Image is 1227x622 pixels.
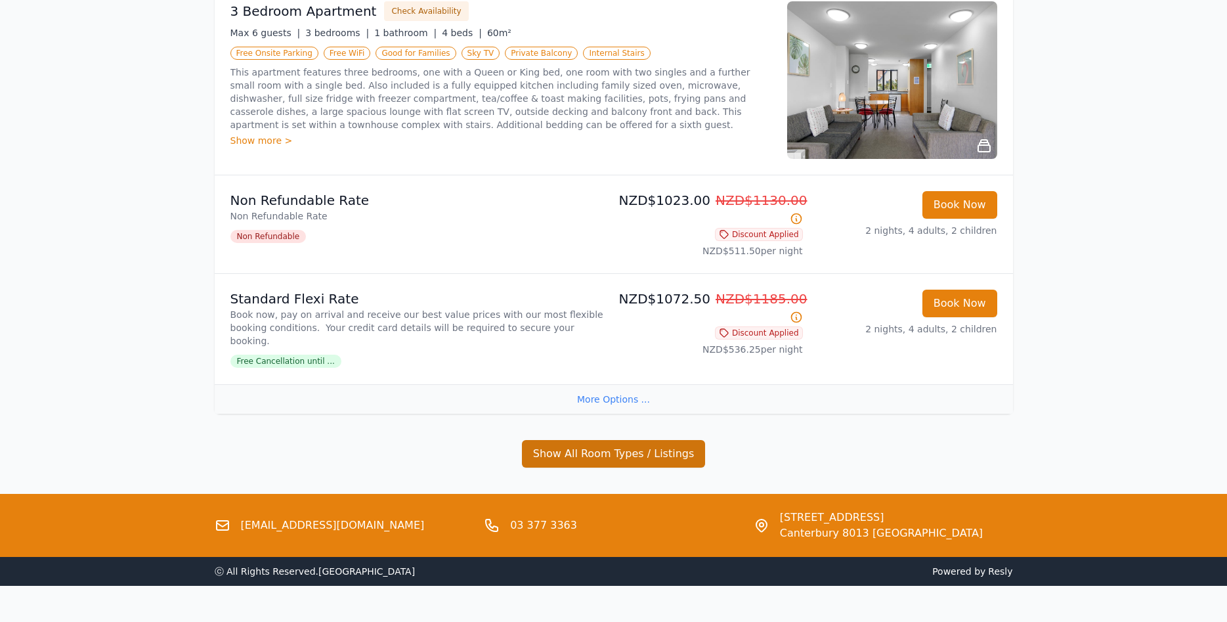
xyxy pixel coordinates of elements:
span: Discount Applied [715,326,803,340]
a: [EMAIL_ADDRESS][DOMAIN_NAME] [241,518,425,533]
button: Book Now [922,290,997,317]
span: Sky TV [462,47,500,60]
p: NZD$1023.00 [619,191,803,228]
p: Standard Flexi Rate [230,290,609,308]
span: Good for Families [376,47,456,60]
span: 3 bedrooms | [305,28,369,38]
a: 03 377 3363 [510,518,577,533]
button: Check Availability [384,1,468,21]
span: Internal Stairs [583,47,650,60]
span: Discount Applied [715,228,803,241]
p: NZD$511.50 per night [619,244,803,257]
span: Powered by [619,565,1013,578]
span: Free Onsite Parking [230,47,318,60]
div: Show more > [230,134,771,147]
p: Book now, pay on arrival and receive our best value prices with our most flexible booking conditi... [230,308,609,347]
span: ⓒ All Rights Reserved. [GEOGRAPHIC_DATA] [215,566,416,577]
span: Private Balcony [505,47,578,60]
p: NZD$1072.50 [619,290,803,326]
h3: 3 Bedroom Apartment [230,2,377,20]
span: Max 6 guests | [230,28,301,38]
span: NZD$1185.00 [716,291,807,307]
p: NZD$536.25 per night [619,343,803,356]
span: 60m² [487,28,511,38]
p: Non Refundable Rate [230,210,609,223]
div: More Options ... [215,384,1013,414]
p: 2 nights, 4 adults, 2 children [813,322,997,336]
button: Book Now [922,191,997,219]
a: Resly [988,566,1012,577]
span: NZD$1130.00 [716,192,807,208]
button: Show All Room Types / Listings [522,440,706,468]
p: Non Refundable Rate [230,191,609,210]
span: 1 bathroom | [374,28,437,38]
span: 4 beds | [442,28,482,38]
span: Free WiFi [324,47,371,60]
p: This apartment features three bedrooms, one with a Queen or King bed, one room with two singles a... [230,66,771,131]
span: Free Cancellation until ... [230,355,341,368]
span: [STREET_ADDRESS] [780,510,983,525]
span: Non Refundable [230,230,307,243]
span: Canterbury 8013 [GEOGRAPHIC_DATA] [780,525,983,541]
p: 2 nights, 4 adults, 2 children [813,224,997,237]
